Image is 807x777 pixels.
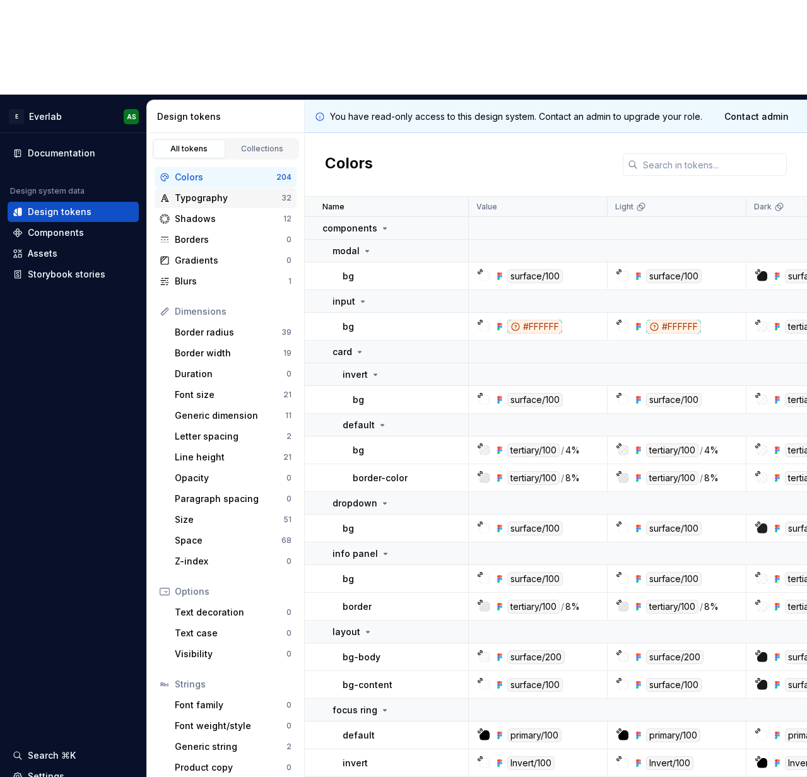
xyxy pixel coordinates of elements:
[507,393,563,407] div: surface/100
[155,167,297,187] a: Colors204
[333,626,360,638] p: layout
[155,209,297,229] a: Shadows12
[175,326,281,339] div: Border radius
[283,214,292,224] div: 12
[286,431,292,441] div: 2
[322,202,345,212] p: Name
[343,270,354,283] p: bg
[646,650,704,664] div: surface/200
[157,110,299,123] div: Design tokens
[9,109,24,124] div: E
[700,600,703,614] div: /
[127,112,136,122] div: AS
[170,737,297,757] a: Generic string2
[175,347,283,359] div: Border width
[333,245,360,257] p: modal
[28,206,91,218] div: Design tokens
[565,443,580,457] div: 4%
[170,716,297,736] a: Font weight/style0
[343,757,368,769] p: invert
[716,105,797,128] a: Contact admin
[8,202,139,222] a: Design tokens
[507,522,563,535] div: surface/100
[170,385,297,405] a: Font size21
[8,745,139,766] button: Search ⌘K
[507,471,560,485] div: tertiary/100
[646,471,698,485] div: tertiary/100
[507,756,555,770] div: Invert/100
[286,700,292,710] div: 0
[333,295,355,308] p: input
[175,213,283,225] div: Shadows
[175,720,286,732] div: Font weight/style
[646,728,700,742] div: primary/100
[704,443,719,457] div: 4%
[8,143,139,163] a: Documentation
[231,144,294,154] div: Collections
[286,649,292,659] div: 0
[175,740,286,753] div: Generic string
[175,233,286,246] div: Borders
[170,623,297,643] a: Text case0
[561,471,564,485] div: /
[175,472,286,484] div: Opacity
[565,471,580,485] div: 8%
[646,522,702,535] div: surface/100
[286,369,292,379] div: 0
[646,756,693,770] div: Invert/100
[646,572,702,586] div: surface/100
[286,494,292,504] div: 0
[561,600,564,614] div: /
[281,535,292,546] div: 68
[286,607,292,617] div: 0
[561,443,564,457] div: /
[158,144,221,154] div: All tokens
[646,393,702,407] div: surface/100
[8,264,139,284] a: Storybook stories
[646,678,702,692] div: surface/100
[170,426,297,447] a: Letter spacing2
[175,534,281,547] div: Space
[343,679,392,691] p: bg-content
[175,585,292,598] div: Options
[343,573,354,585] p: bg
[175,761,286,774] div: Product copy
[286,255,292,266] div: 0
[704,471,719,485] div: 8%
[281,327,292,337] div: 39
[283,390,292,400] div: 21
[507,650,565,664] div: surface/200
[286,235,292,245] div: 0
[507,443,560,457] div: tertiary/100
[330,110,702,123] p: You have read-only access to this design system. Contact an admin to upgrade your role.
[170,364,297,384] a: Duration0
[638,153,787,176] input: Search in tokens...
[704,600,719,614] div: 8%
[170,468,297,488] a: Opacity0
[507,678,563,692] div: surface/100
[333,547,378,560] p: info panel
[646,269,702,283] div: surface/100
[175,368,286,380] div: Duration
[170,510,297,530] a: Size51
[175,513,283,526] div: Size
[754,202,772,212] p: Dark
[155,271,297,291] a: Blurs1
[170,343,297,363] a: Border width19
[700,471,703,485] div: /
[286,742,292,752] div: 2
[283,348,292,358] div: 19
[28,749,76,762] div: Search ⌘K
[28,268,105,281] div: Storybook stories
[333,497,377,510] p: dropdown
[170,551,297,571] a: Z-index0
[155,230,297,250] a: Borders0
[8,223,139,243] a: Components
[322,222,377,235] p: components
[343,651,380,663] p: bg-body
[333,704,377,716] p: focus ring
[286,721,292,731] div: 0
[175,493,286,505] div: Paragraph spacing
[343,729,375,742] p: default
[507,269,563,283] div: surface/100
